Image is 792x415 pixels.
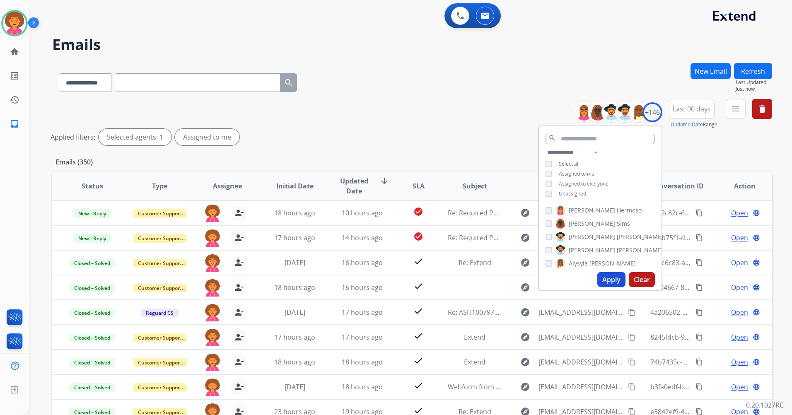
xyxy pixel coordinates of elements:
[520,357,530,367] mat-icon: explore
[448,308,502,317] span: Re: ASH10079785
[413,207,423,217] mat-icon: check_circle
[234,282,244,292] mat-icon: person_remove
[10,71,19,81] mat-icon: list_alt
[559,160,580,167] span: Select all
[569,233,615,241] span: [PERSON_NAME]
[753,309,760,316] mat-icon: language
[736,86,772,92] span: Just now
[285,308,305,317] span: [DATE]
[133,333,187,342] span: Customer Support
[413,256,423,266] mat-icon: check
[133,234,187,243] span: Customer Support
[69,284,115,292] span: Closed – Solved
[559,180,608,187] span: Assigned to everyone
[650,357,776,367] span: 74b7435c-1e3b-47f4-9fd8-164eb580a893
[628,358,635,366] mat-icon: content_copy
[274,208,315,217] span: 18 hours ago
[617,233,663,241] span: [PERSON_NAME]
[73,234,111,243] span: New - Reply
[342,258,383,267] span: 16 hours ago
[520,282,530,292] mat-icon: explore
[753,209,760,217] mat-icon: language
[413,232,423,241] mat-icon: check_circle
[204,229,221,247] img: agent-avatar
[695,333,703,341] mat-icon: content_copy
[753,358,760,366] mat-icon: language
[133,284,187,292] span: Customer Support
[650,382,776,391] span: b3fa0edf-b201-4a6e-8d63-9562e6240851
[520,208,530,218] mat-icon: explore
[628,383,635,391] mat-icon: content_copy
[695,383,703,391] mat-icon: content_copy
[141,309,179,317] span: Reguard CS
[342,283,383,292] span: 16 hours ago
[548,134,556,142] mat-icon: search
[342,208,383,217] span: 10 hours ago
[463,181,487,191] span: Subject
[285,382,305,391] span: [DATE]
[204,205,221,222] img: agent-avatar
[651,181,704,191] span: Conversation ID
[342,382,383,391] span: 18 hours ago
[731,282,748,292] span: Open
[276,181,314,191] span: Initial Date
[695,358,703,366] mat-icon: content_copy
[413,181,425,191] span: SLA
[10,95,19,105] mat-icon: history
[379,176,389,186] mat-icon: arrow_downward
[731,332,748,342] span: Open
[204,354,221,371] img: agent-avatar
[520,332,530,342] mat-icon: explore
[753,234,760,241] mat-icon: language
[673,107,711,111] span: Last 90 days
[520,233,530,243] mat-icon: explore
[691,63,731,79] button: New Email
[448,233,512,242] span: Re: Required Photos
[464,357,485,367] span: Extend
[617,206,642,215] span: Hermoso
[448,382,635,391] span: Webform from [EMAIL_ADDRESS][DOMAIN_NAME] on [DATE]
[538,332,623,342] span: [EMAIL_ADDRESS][DOMAIN_NAME]
[464,333,485,342] span: Extend
[413,381,423,391] mat-icon: check
[448,208,512,217] span: Re: Required Photos
[274,333,315,342] span: 17 hours ago
[642,102,662,122] div: +146
[51,132,95,142] p: Applied filters:
[234,332,244,342] mat-icon: person_remove
[274,233,315,242] span: 17 hours ago
[736,79,772,86] span: Last Updated:
[234,233,244,243] mat-icon: person_remove
[73,209,111,218] span: New - Reply
[133,259,187,268] span: Customer Support
[69,309,115,317] span: Closed – Solved
[695,284,703,291] mat-icon: content_copy
[10,47,19,57] mat-icon: home
[204,279,221,297] img: agent-avatar
[731,258,748,268] span: Open
[705,171,772,200] th: Action
[753,284,760,291] mat-icon: language
[520,382,530,392] mat-icon: explore
[695,259,703,266] mat-icon: content_copy
[69,259,115,268] span: Closed – Solved
[52,36,772,53] h2: Emails
[234,258,244,268] mat-icon: person_remove
[538,382,623,392] span: [EMAIL_ADDRESS][DOMAIN_NAME]
[10,119,19,129] mat-icon: inbox
[695,234,703,241] mat-icon: content_copy
[152,181,167,191] span: Type
[234,382,244,392] mat-icon: person_remove
[69,358,115,367] span: Closed – Solved
[731,104,741,114] mat-icon: menu
[569,206,615,215] span: [PERSON_NAME]
[342,233,383,242] span: 14 hours ago
[413,331,423,341] mat-icon: check
[731,357,748,367] span: Open
[336,176,373,196] span: Updated Date
[52,157,96,167] p: Emails (350)
[133,209,187,218] span: Customer Support
[569,259,588,268] span: Alysyia
[69,333,115,342] span: Closed – Solved
[746,400,784,410] p: 0.20.1027RC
